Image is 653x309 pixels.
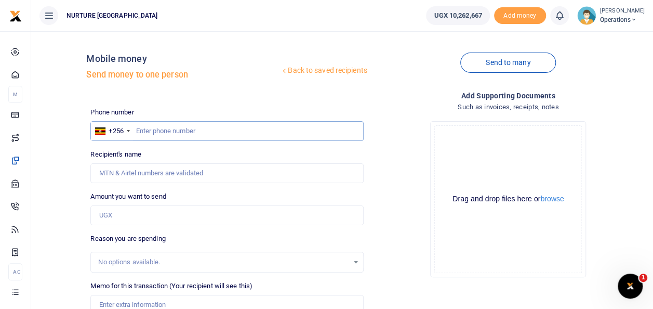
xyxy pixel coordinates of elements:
li: Wallet ballance [422,6,494,25]
small: [PERSON_NAME] [600,7,645,16]
a: UGX 10,262,667 [426,6,489,25]
img: logo-small [9,10,22,22]
span: Add money [494,7,546,24]
div: +256 [109,126,123,136]
label: Memo for this transaction (Your recipient will see this) [90,281,252,291]
label: Amount you want to send [90,191,166,202]
a: Add money [494,11,546,19]
iframe: Intercom live chat [618,274,643,299]
a: profile-user [PERSON_NAME] Operations [577,6,645,25]
button: browse [540,195,564,202]
div: No options available. [98,257,348,267]
span: UGX 10,262,667 [434,10,482,21]
a: Back to saved recipients [280,61,368,80]
h5: Send money to one person [86,70,280,80]
li: Toup your wallet [494,7,546,24]
input: Enter phone number [90,121,363,141]
h4: Add supporting Documents [372,90,645,101]
span: NURTURE [GEOGRAPHIC_DATA] [62,11,162,20]
div: Uganda: +256 [91,122,132,140]
input: MTN & Airtel numbers are validated [90,163,363,183]
label: Phone number [90,107,134,118]
li: Ac [8,263,22,280]
a: Send to many [460,53,556,73]
a: logo-small logo-large logo-large [9,11,22,19]
div: File Uploader [430,121,586,277]
li: M [8,86,22,103]
label: Recipient's name [90,149,141,160]
h4: Mobile money [86,53,280,65]
h4: Such as invoices, receipts, notes [372,101,645,113]
div: Drag and drop files here or [435,194,581,204]
input: UGX [90,205,363,225]
span: Operations [600,15,645,24]
span: 1 [639,274,647,282]
img: profile-user [577,6,596,25]
label: Reason you are spending [90,234,165,244]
